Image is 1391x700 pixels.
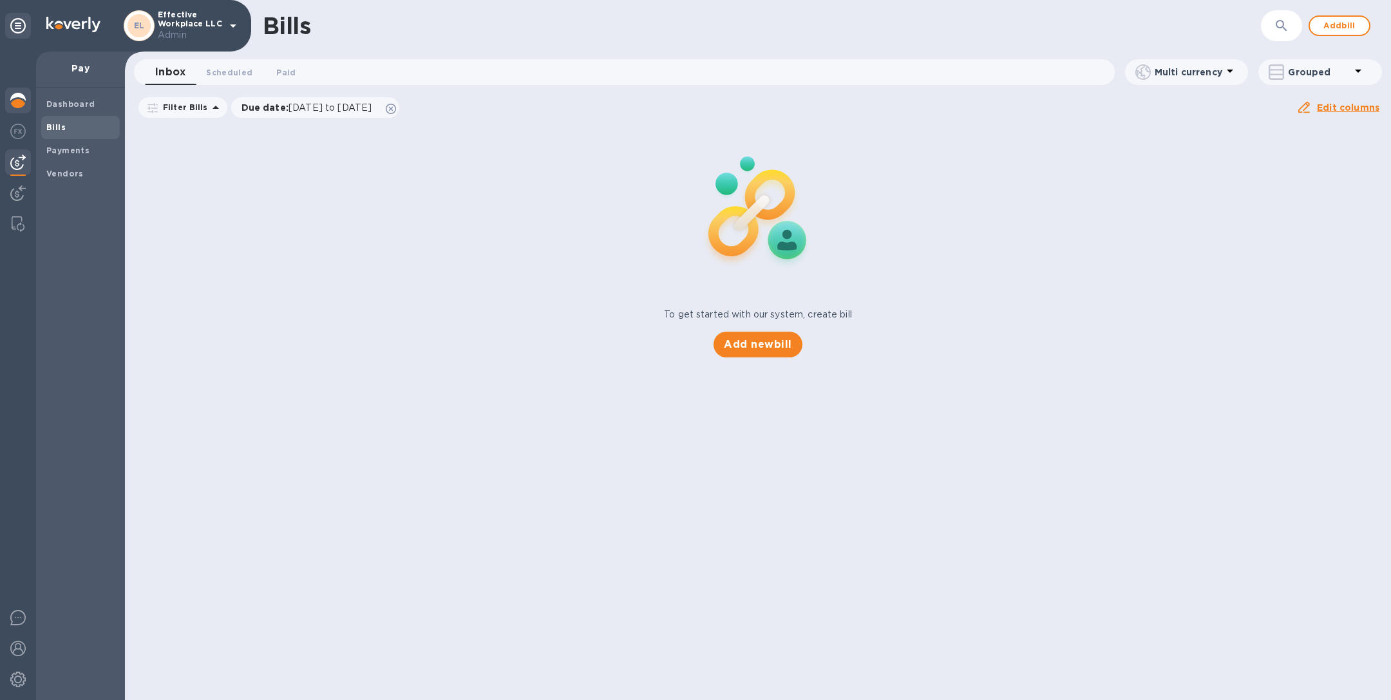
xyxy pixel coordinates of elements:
span: Add bill [1320,18,1359,33]
h1: Bills [263,12,310,39]
span: [DATE] to [DATE] [289,102,372,113]
b: Bills [46,122,66,132]
span: Paid [276,66,296,79]
b: Dashboard [46,99,95,109]
button: Add newbill [714,332,802,357]
img: Foreign exchange [10,124,26,139]
p: Grouped [1288,66,1350,79]
p: Effective Workplace LLC [158,10,222,42]
b: Vendors [46,169,84,178]
p: To get started with our system, create bill [664,308,852,321]
div: Unpin categories [5,13,31,39]
p: Multi currency [1155,66,1222,79]
span: Inbox [155,63,185,81]
u: Edit columns [1317,102,1379,113]
p: Admin [158,28,222,42]
span: Scheduled [206,66,252,79]
p: Filter Bills [158,102,208,113]
b: Payments [46,146,90,155]
button: Addbill [1309,15,1370,36]
img: Logo [46,17,100,32]
span: Add new bill [724,337,791,352]
b: EL [134,21,145,30]
p: Pay [46,62,115,75]
p: Due date : [241,101,379,114]
div: Due date:[DATE] to [DATE] [231,97,400,118]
